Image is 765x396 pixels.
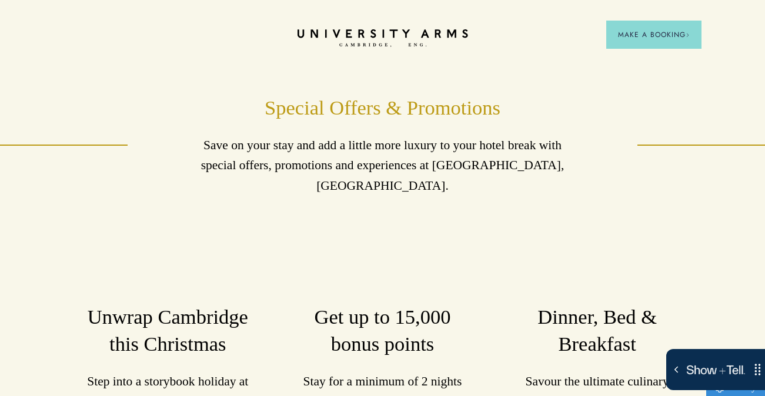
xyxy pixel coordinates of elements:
[191,135,574,196] p: Save on your stay and add a little more luxury to your hotel break with special offers, promotion...
[298,29,468,48] a: Home
[513,304,681,358] h3: Dinner, Bed & Breakfast
[299,304,466,358] h3: Get up to 15,000 bonus points
[191,95,574,122] h1: Special Offers & Promotions
[618,29,690,40] span: Make a Booking
[686,33,690,37] img: Arrow icon
[606,21,701,49] button: Make a BookingArrow icon
[84,304,252,358] h3: Unwrap Cambridge this Christmas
